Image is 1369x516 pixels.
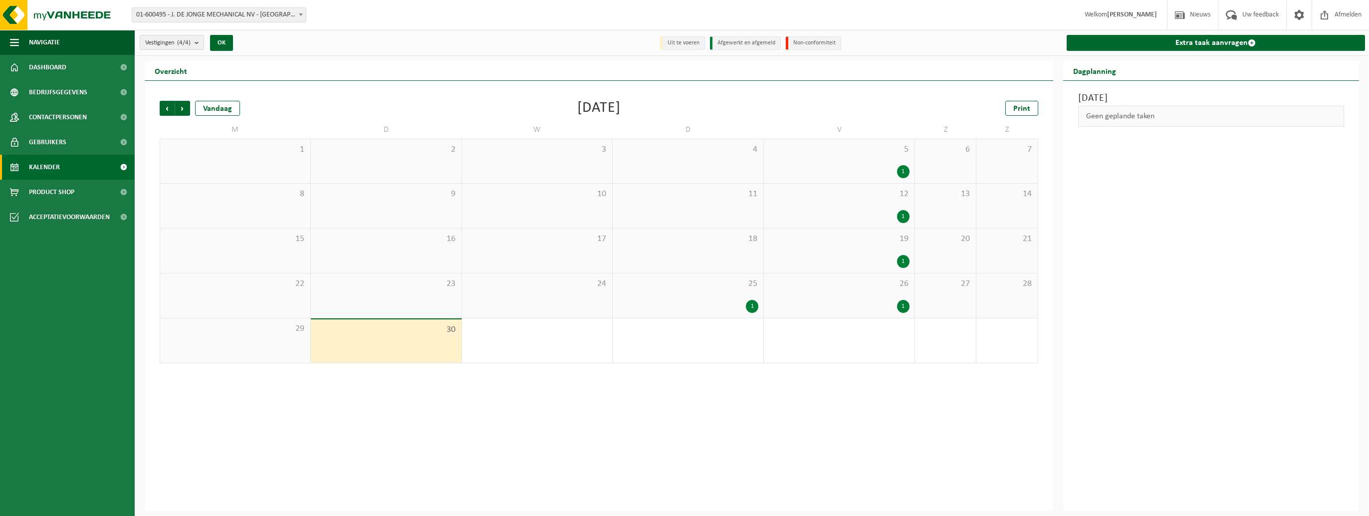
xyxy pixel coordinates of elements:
[897,210,910,223] div: 1
[210,35,233,51] button: OK
[316,234,456,245] span: 16
[660,36,705,50] li: Uit te voeren
[976,121,1038,139] td: Z
[145,35,191,50] span: Vestigingen
[981,144,1032,155] span: 7
[764,121,915,139] td: V
[769,144,910,155] span: 5
[29,30,60,55] span: Navigatie
[897,165,910,178] div: 1
[467,189,608,200] span: 10
[618,189,758,200] span: 11
[769,234,910,245] span: 19
[316,324,456,335] span: 30
[467,144,608,155] span: 3
[29,105,87,130] span: Contactpersonen
[1013,105,1030,113] span: Print
[29,55,66,80] span: Dashboard
[132,8,306,22] span: 01-600495 - J. DE JONGE MECHANICAL NV - ANTWERPEN
[165,189,305,200] span: 8
[577,101,621,116] div: [DATE]
[132,7,306,22] span: 01-600495 - J. DE JONGE MECHANICAL NV - ANTWERPEN
[165,144,305,155] span: 1
[1063,61,1126,80] h2: Dagplanning
[175,101,190,116] span: Volgende
[920,144,971,155] span: 6
[710,36,781,50] li: Afgewerkt en afgemeld
[1005,101,1038,116] a: Print
[316,278,456,289] span: 23
[981,189,1032,200] span: 14
[29,180,74,205] span: Product Shop
[618,144,758,155] span: 4
[165,323,305,334] span: 29
[165,234,305,245] span: 15
[618,278,758,289] span: 25
[618,234,758,245] span: 18
[1067,35,1366,51] a: Extra taak aanvragen
[920,278,971,289] span: 27
[920,189,971,200] span: 13
[467,278,608,289] span: 24
[145,61,197,80] h2: Overzicht
[160,101,175,116] span: Vorige
[140,35,204,50] button: Vestigingen(4/4)
[1078,91,1345,106] h3: [DATE]
[981,234,1032,245] span: 21
[195,101,240,116] div: Vandaag
[29,155,60,180] span: Kalender
[1078,106,1345,127] div: Geen geplande taken
[769,189,910,200] span: 12
[786,36,841,50] li: Non-conformiteit
[462,121,613,139] td: W
[897,255,910,268] div: 1
[165,278,305,289] span: 22
[29,130,66,155] span: Gebruikers
[920,234,971,245] span: 20
[897,300,910,313] div: 1
[316,144,456,155] span: 2
[29,80,87,105] span: Bedrijfsgegevens
[177,39,191,46] count: (4/4)
[311,121,462,139] td: D
[613,121,764,139] td: D
[316,189,456,200] span: 9
[160,121,311,139] td: M
[769,278,910,289] span: 26
[915,121,976,139] td: Z
[467,234,608,245] span: 17
[746,300,758,313] div: 1
[29,205,110,230] span: Acceptatievoorwaarden
[1107,11,1157,18] strong: [PERSON_NAME]
[981,278,1032,289] span: 28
